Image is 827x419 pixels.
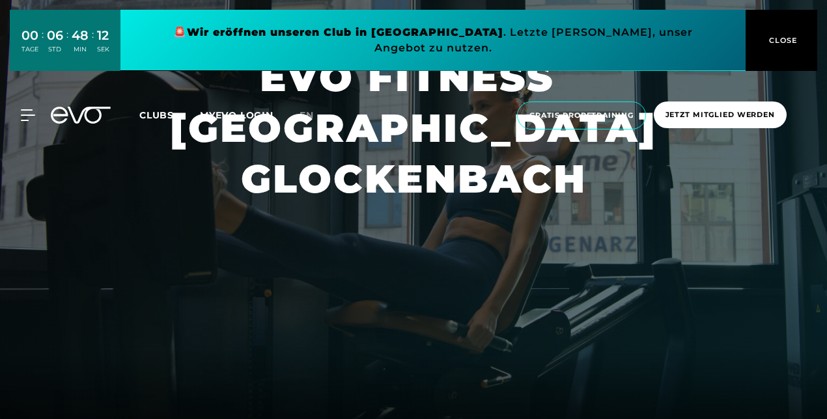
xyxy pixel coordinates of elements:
div: MIN [72,45,89,54]
a: Gratis Probetraining [513,101,650,129]
div: TAGE [21,45,38,54]
div: SEK [97,45,109,54]
div: : [66,27,68,62]
span: Clubs [139,109,174,121]
a: en [300,108,329,123]
a: Jetzt Mitglied werden [650,101,791,129]
span: CLOSE [766,34,798,46]
span: Gratis Probetraining [529,110,634,121]
div: : [42,27,44,62]
span: en [300,109,314,121]
div: 48 [72,26,89,45]
span: Jetzt Mitglied werden [666,109,775,120]
button: CLOSE [746,10,817,71]
a: MYEVO LOGIN [200,109,273,121]
div: 00 [21,26,38,45]
div: 06 [47,26,63,45]
a: Clubs [139,109,200,121]
div: 12 [97,26,109,45]
div: : [92,27,94,62]
div: STD [47,45,63,54]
